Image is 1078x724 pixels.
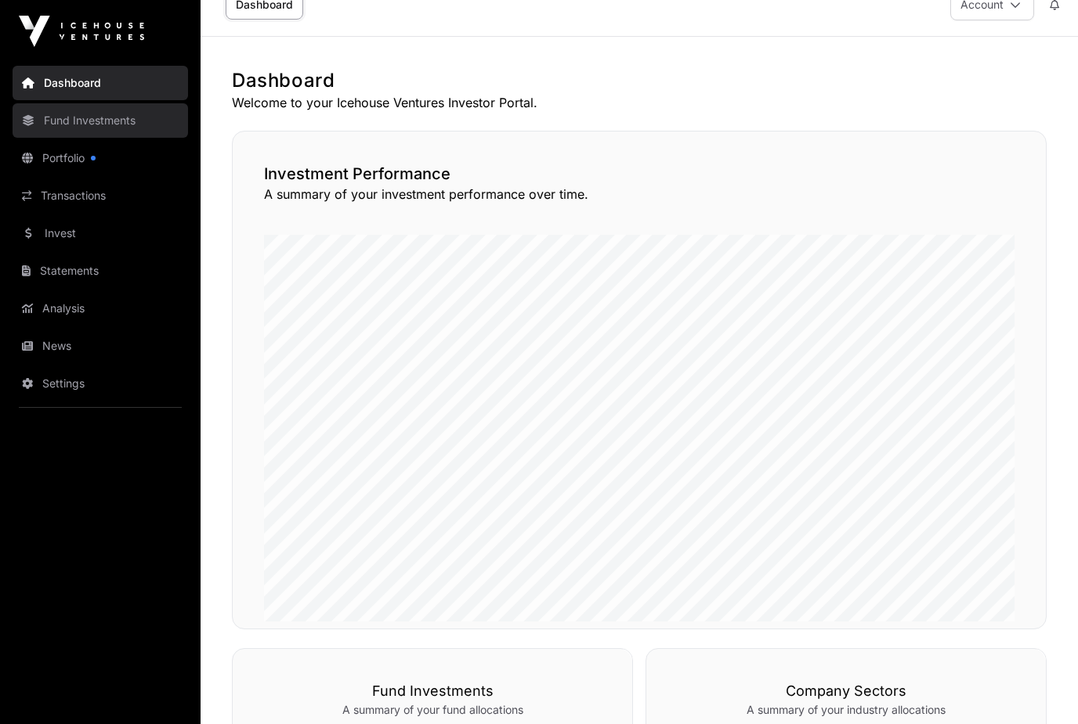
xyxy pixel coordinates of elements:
[13,103,188,138] a: Fund Investments
[1000,649,1078,724] iframe: Chat Widget
[232,68,1047,93] h1: Dashboard
[264,680,601,702] h3: Fund Investments
[232,93,1047,112] p: Welcome to your Icehouse Ventures Investor Portal.
[13,254,188,288] a: Statements
[13,291,188,326] a: Analysis
[678,702,1015,718] p: A summary of your industry allocations
[13,366,188,401] a: Settings
[678,680,1015,702] h3: Company Sectors
[13,329,188,363] a: News
[13,66,188,100] a: Dashboard
[13,141,188,175] a: Portfolio
[13,216,188,250] a: Invest
[264,185,1015,204] p: A summary of your investment performance over time.
[264,163,1015,185] h2: Investment Performance
[13,178,188,213] a: Transactions
[19,16,144,47] img: Icehouse Ventures Logo
[264,702,601,718] p: A summary of your fund allocations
